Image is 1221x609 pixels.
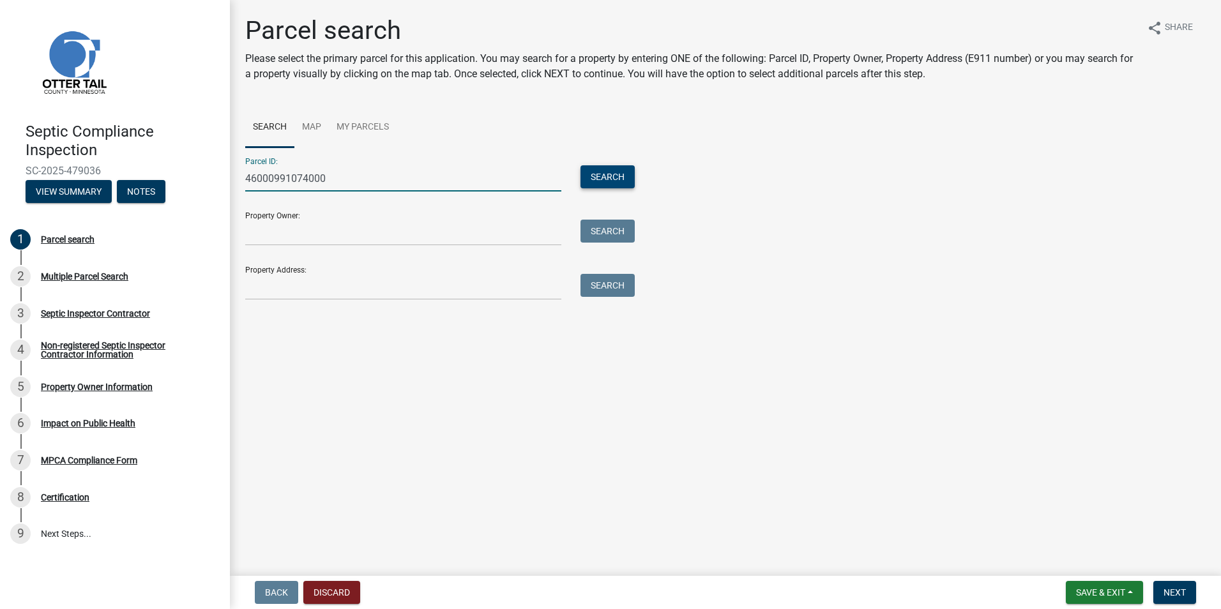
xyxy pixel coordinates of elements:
wm-modal-confirm: Summary [26,187,112,197]
img: Otter Tail County, Minnesota [26,13,121,109]
button: Search [580,274,635,297]
i: share [1147,20,1162,36]
div: 2 [10,266,31,287]
span: Next [1164,587,1186,598]
wm-modal-confirm: Notes [117,187,165,197]
a: Search [245,107,294,148]
div: 7 [10,450,31,470]
a: Map [294,107,329,148]
button: shareShare [1137,15,1203,40]
div: Impact on Public Health [41,419,135,428]
a: My Parcels [329,107,397,148]
button: Save & Exit [1066,581,1143,604]
button: Back [255,581,298,604]
h4: Septic Compliance Inspection [26,123,220,160]
div: Certification [41,493,89,502]
button: Discard [303,581,360,604]
div: Property Owner Information [41,382,153,391]
p: Please select the primary parcel for this application. You may search for a property by entering ... [245,51,1137,82]
div: 1 [10,229,31,250]
div: Non-registered Septic Inspector Contractor Information [41,341,209,359]
div: Multiple Parcel Search [41,272,128,281]
button: Search [580,220,635,243]
div: 9 [10,523,31,544]
div: 5 [10,377,31,397]
button: View Summary [26,180,112,203]
div: MPCA Compliance Form [41,456,137,465]
div: 6 [10,413,31,433]
button: Search [580,165,635,188]
div: Septic Inspector Contractor [41,309,150,318]
span: SC-2025-479036 [26,165,204,177]
button: Next [1153,581,1196,604]
h1: Parcel search [245,15,1137,46]
button: Notes [117,180,165,203]
div: 8 [10,487,31,507]
div: 4 [10,340,31,360]
span: Save & Exit [1076,587,1125,598]
div: 3 [10,303,31,324]
span: Back [265,587,288,598]
span: Share [1165,20,1193,36]
div: Parcel search [41,235,95,244]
